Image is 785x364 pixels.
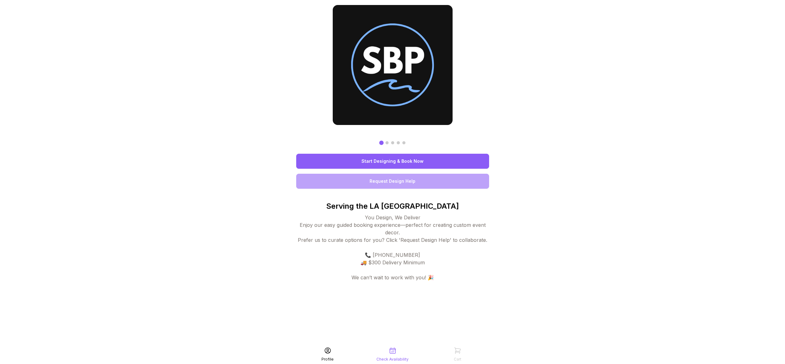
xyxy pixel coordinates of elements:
p: Serving the LA [GEOGRAPHIC_DATA] [296,201,489,211]
a: Request Design Help [296,174,489,189]
div: Profile [321,357,334,362]
div: Cart [454,357,461,362]
div: You Design, We Deliver Enjoy our easy guided booking experience—perfect for creating custom event... [296,214,489,281]
a: Start Designing & Book Now [296,154,489,169]
div: Check Availability [376,357,409,362]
